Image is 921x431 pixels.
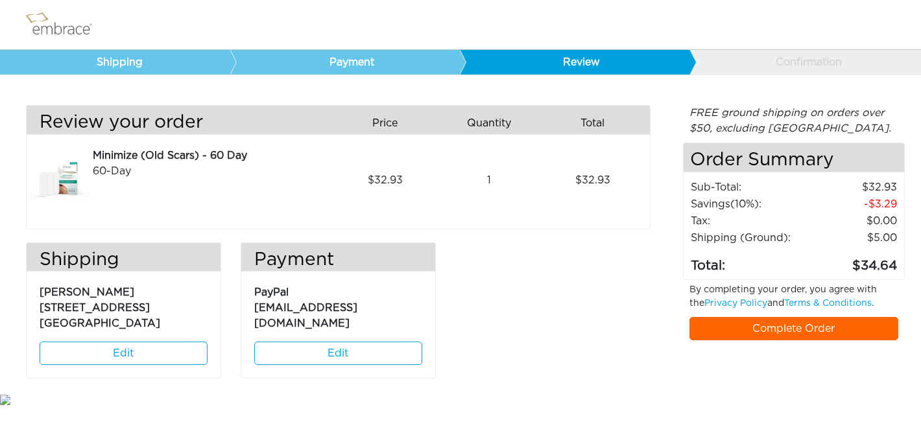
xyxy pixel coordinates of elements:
p: [PERSON_NAME] [STREET_ADDRESS] [GEOGRAPHIC_DATA] [40,278,208,331]
td: Savings : [690,196,804,213]
span: Quantity [467,115,511,131]
span: 32.93 [368,172,403,188]
td: Shipping (Ground): [690,229,804,246]
div: Price [338,112,442,134]
a: Privacy Policy [704,299,767,308]
span: (10%) [730,199,759,209]
img: dfa70dfa-8e49-11e7-8b1f-02e45ca4b85b.jpeg [27,148,91,213]
div: 60-Day [93,163,328,179]
td: Tax: [690,213,804,229]
td: 0.00 [804,213,898,229]
h4: Order Summary [684,143,905,172]
h3: Review your order [27,112,328,134]
span: 32.93 [575,172,610,188]
div: Minimize (Old Scars) - 60 Day [93,148,328,163]
a: Payment [230,50,460,75]
a: Confirmation [689,50,919,75]
a: Edit [254,342,422,365]
span: PayPal [254,287,289,297]
h3: Shipping [27,250,221,272]
a: Terms & Conditions [784,299,872,308]
div: By completing your order, you agree with the and . [680,283,909,317]
h3: Payment [241,250,435,272]
td: Total: [690,246,804,276]
a: Edit [40,342,208,365]
span: [EMAIL_ADDRESS][DOMAIN_NAME] [254,303,357,329]
td: Sub-Total: [690,179,804,196]
td: 32.93 [804,179,898,196]
td: 3.29 [804,196,898,213]
span: 1 [487,172,491,188]
img: logo.png [23,8,107,41]
a: Review [459,50,689,75]
div: FREE ground shipping on orders over $50, excluding [GEOGRAPHIC_DATA]. [683,105,905,136]
div: Total [545,112,649,134]
td: 34.64 [804,246,898,276]
td: $5.00 [804,229,898,246]
a: Complete Order [689,317,899,340]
